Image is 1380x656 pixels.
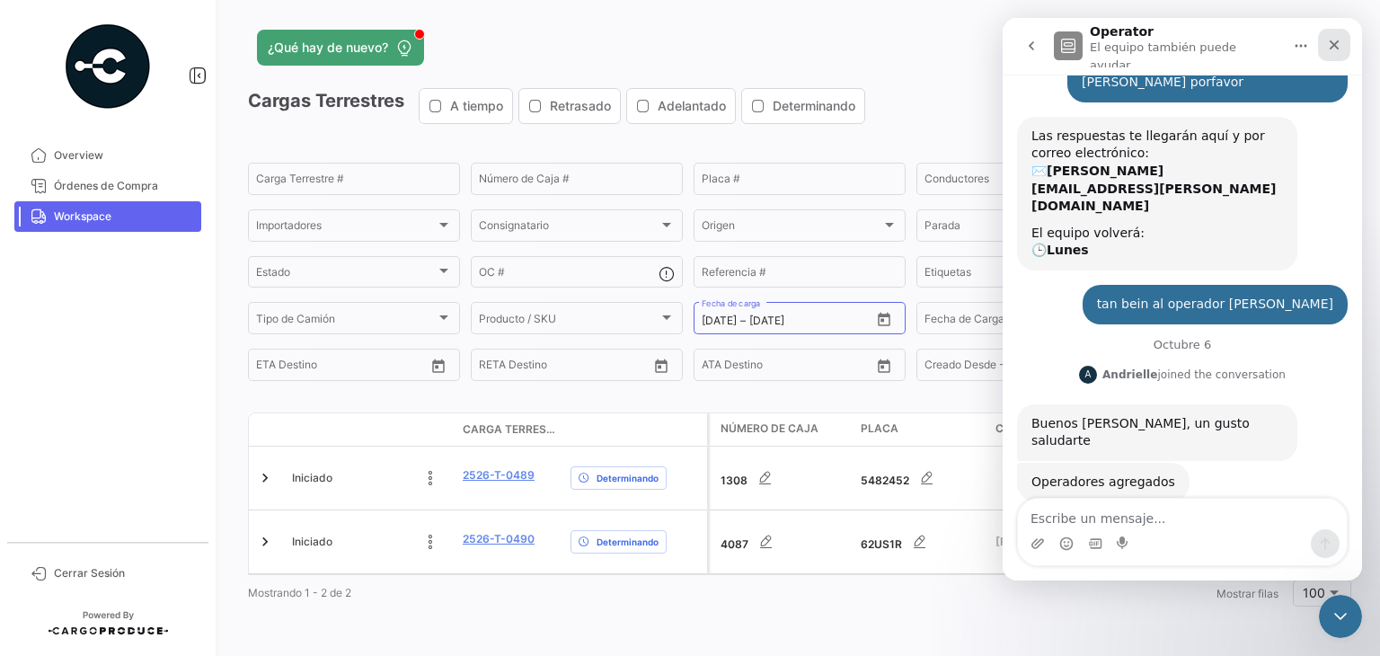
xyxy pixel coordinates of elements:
[456,414,563,445] datatable-header-cell: Carga Terrestre #
[463,421,556,438] span: Carga Terrestre #
[995,534,1142,550] span: [PERSON_NAME] [PERSON_NAME]
[14,201,201,232] a: Workspace
[740,315,746,327] span: –
[256,469,274,487] a: Expand/Collapse Row
[769,361,850,374] input: ATA Hasta
[995,421,1080,437] span: Conductores
[54,178,194,194] span: Órdenes de Compra
[924,361,996,374] input: Creado Desde
[721,421,818,437] span: Número de Caja
[519,89,620,123] button: Retrasado
[54,208,194,225] span: Workspace
[420,89,512,123] button: A tiempo
[702,315,737,327] input: Desde
[924,222,1104,235] span: Parada
[861,421,898,437] span: Placa
[742,89,864,123] button: Determinando
[285,422,456,437] datatable-header-cell: Estado
[14,140,201,171] a: Overview
[924,269,1104,281] span: Etiquetas
[14,171,201,201] a: Órdenes de Compra
[854,413,988,446] datatable-header-cell: Placa
[479,222,659,235] span: Consignatario
[450,97,503,115] span: A tiempo
[268,39,388,57] span: ¿Qué hay de nuevo?
[924,315,957,327] input: Desde
[479,361,511,374] input: Desde
[256,361,288,374] input: Desde
[524,361,605,374] input: Hasta
[563,422,707,437] datatable-header-cell: Delay Status
[248,586,351,599] span: Mostrando 1 - 2 de 2
[63,22,153,111] img: powered-by.png
[425,352,452,379] button: Open calendar
[721,460,846,496] div: 1308
[988,413,1186,446] datatable-header-cell: Conductores
[749,315,830,327] input: Hasta
[924,175,1104,188] span: Conductores
[256,222,436,235] span: Importadores
[861,460,981,496] div: 5482452
[773,97,855,115] span: Determinando
[721,524,846,560] div: 4087
[256,315,436,327] span: Tipo de Camión
[861,524,981,560] div: 62US1R
[1216,587,1278,600] span: Mostrar filas
[702,361,756,374] input: ATA Desde
[871,352,898,379] button: Open calendar
[256,533,274,551] a: Expand/Collapse Row
[658,97,726,115] span: Adelantado
[301,361,382,374] input: Hasta
[550,97,611,115] span: Retrasado
[256,269,436,281] span: Estado
[463,467,535,483] a: 2526-T-0489
[710,413,854,446] datatable-header-cell: Número de Caja
[479,315,659,327] span: Producto / SKU
[597,535,659,549] span: Determinando
[463,531,535,547] a: 2526-T-0490
[292,470,332,486] span: Iniciado
[1003,18,1362,581] iframe: Intercom live chat
[292,534,332,550] span: Iniciado
[54,147,194,164] span: Overview
[702,222,881,235] span: Origen
[1319,595,1362,638] iframe: Intercom live chat
[1303,585,1325,600] span: 100
[54,565,194,581] span: Cerrar Sesión
[627,89,735,123] button: Adelantado
[248,88,871,124] h3: Cargas Terrestres
[969,315,1050,327] input: Hasta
